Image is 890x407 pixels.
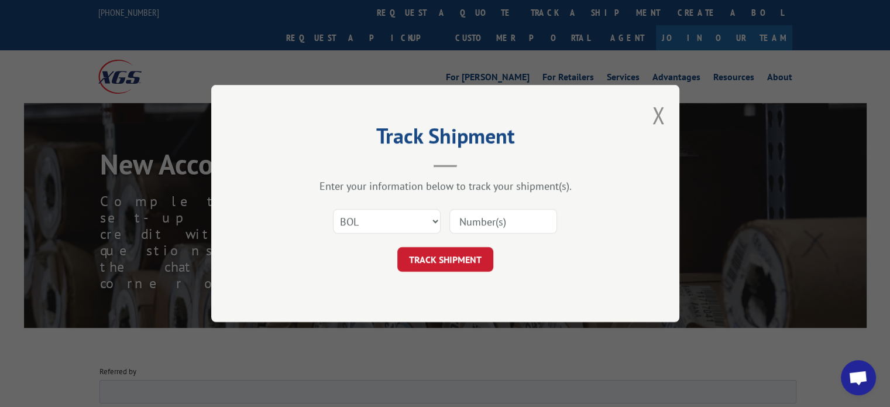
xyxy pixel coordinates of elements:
[397,247,493,272] button: TRACK SHIPMENT
[351,189,437,199] span: Primary Contact Last Name
[449,209,557,234] input: Number(s)
[652,100,665,131] button: Close modal
[351,141,366,151] span: DBA
[351,285,421,295] span: Primary Contact Email
[270,179,621,193] div: Enter your information below to track your shipment(s).
[841,360,876,395] div: Open chat
[270,128,621,150] h2: Track Shipment
[351,237,490,247] span: Who do you report to within your company?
